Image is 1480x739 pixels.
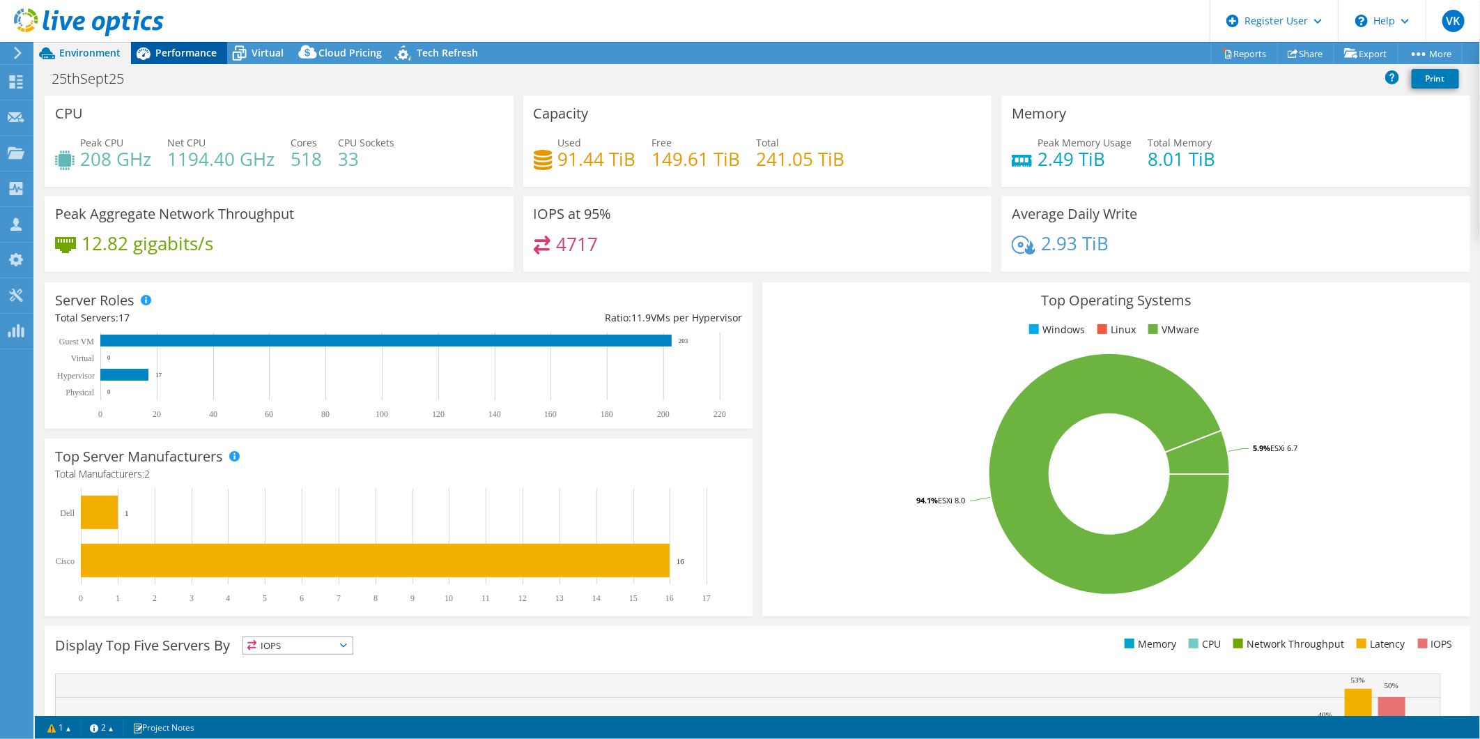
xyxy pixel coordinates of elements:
h3: Server Roles [55,293,134,308]
span: Cloud Pricing [318,46,382,59]
span: Peak Memory Usage [1038,136,1132,149]
text: Virtual [71,353,95,363]
span: IOPS [243,637,353,654]
li: Windows [1026,322,1085,337]
h3: Average Daily Write [1012,206,1137,222]
span: Performance [155,46,217,59]
text: 17 [702,593,711,603]
tspan: 5.9% [1253,443,1270,453]
text: 0 [98,409,102,419]
text: 16 [665,593,674,603]
h3: Top Operating Systems [773,293,1460,308]
tspan: ESXi 6.7 [1270,443,1297,453]
h4: 2.49 TiB [1038,151,1132,167]
text: 13 [555,593,564,603]
h4: 2.93 TiB [1041,236,1109,251]
li: Network Throughput [1230,637,1344,652]
li: Memory [1121,637,1176,652]
span: Net CPU [167,136,206,149]
h4: 208 GHz [80,151,151,167]
h3: CPU [55,106,83,121]
span: Free [652,136,672,149]
h4: 518 [291,151,322,167]
text: 4 [226,593,230,603]
text: 16 [677,557,685,565]
text: 8 [373,593,378,603]
text: 2 [153,593,157,603]
text: 0 [79,593,83,603]
text: 1 [116,593,120,603]
h4: Total Manufacturers: [55,466,742,482]
span: 2 [144,467,150,480]
text: 10 [445,593,453,603]
text: 11 [481,593,490,603]
a: More [1398,43,1463,64]
tspan: ESXi 8.0 [938,495,965,505]
text: 200 [657,409,670,419]
h3: Capacity [534,106,589,121]
span: Total [757,136,780,149]
span: Tech Refresh [417,46,478,59]
h4: 1194.40 GHz [167,151,275,167]
text: 220 [714,409,726,419]
text: 5 [263,593,267,603]
a: Project Notes [123,719,204,736]
text: 120 [432,409,445,419]
text: 17 [155,372,162,379]
li: CPU [1185,637,1221,652]
span: Virtual [252,46,284,59]
text: 1 [125,509,129,517]
a: Export [1334,43,1398,64]
text: 100 [376,409,388,419]
text: 15 [629,593,638,603]
div: Total Servers: [55,310,399,326]
li: IOPS [1415,637,1453,652]
text: 6 [300,593,304,603]
text: 3 [190,593,194,603]
span: Environment [59,46,121,59]
h4: 241.05 TiB [757,151,845,167]
h4: 12.82 gigabits/s [82,236,213,251]
span: Used [558,136,582,149]
h4: 91.44 TiB [558,151,636,167]
text: 40% [1318,710,1332,719]
h4: 4717 [556,236,598,252]
li: VMware [1145,322,1199,337]
text: 80 [321,409,330,419]
h4: 33 [338,151,394,167]
div: Ratio: VMs per Hypervisor [399,310,742,326]
span: VK [1442,10,1465,32]
text: 20 [153,409,161,419]
text: Physical [65,388,94,397]
li: Linux [1094,322,1136,337]
text: Guest VM [59,337,94,346]
text: 140 [488,409,501,419]
h4: 149.61 TiB [652,151,741,167]
text: 60 [265,409,273,419]
h3: Top Server Manufacturers [55,449,223,464]
text: 9 [410,593,415,603]
h4: 8.01 TiB [1148,151,1215,167]
h1: 25thSept25 [45,71,146,86]
text: 12 [518,593,527,603]
span: Cores [291,136,317,149]
span: Total Memory [1148,136,1212,149]
li: Latency [1353,637,1405,652]
text: 180 [601,409,613,419]
h3: IOPS at 95% [534,206,612,222]
text: Dell [60,508,75,518]
span: 11.9 [631,311,651,324]
span: 17 [118,311,130,324]
text: 0 [107,354,111,361]
text: Cisco [56,556,75,566]
span: Peak CPU [80,136,123,149]
span: CPU Sockets [338,136,394,149]
text: 0 [107,388,111,395]
text: 7 [337,593,341,603]
a: 2 [80,719,123,736]
a: Print [1412,69,1459,89]
text: 50% [1385,681,1398,690]
a: 1 [38,719,81,736]
svg: \n [1355,15,1368,27]
text: 14 [592,593,601,603]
